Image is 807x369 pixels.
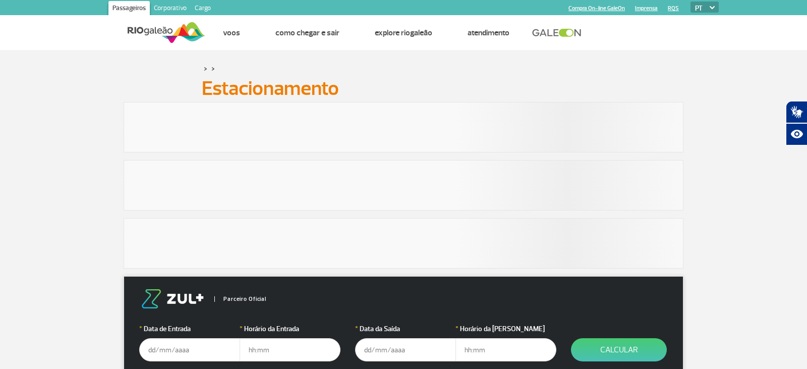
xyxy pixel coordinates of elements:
label: Horário da [PERSON_NAME] [455,324,556,334]
a: Como chegar e sair [275,28,339,38]
label: Data de Entrada [139,324,240,334]
a: > [204,63,207,74]
img: logo-zul.png [139,289,206,308]
button: Calcular [571,338,667,361]
a: Cargo [191,1,215,17]
h1: Estacionamento [202,80,605,97]
a: Atendimento [468,28,509,38]
label: Horário da Entrada [240,324,340,334]
a: Explore RIOgaleão [375,28,432,38]
a: Passageiros [108,1,150,17]
div: Plugin de acessibilidade da Hand Talk. [786,101,807,145]
a: Imprensa [635,5,658,12]
button: Abrir tradutor de língua de sinais. [786,101,807,123]
label: Data da Saída [355,324,456,334]
input: hh:mm [455,338,556,361]
input: dd/mm/aaaa [355,338,456,361]
a: Compra On-line GaleOn [568,5,625,12]
a: > [211,63,215,74]
input: dd/mm/aaaa [139,338,240,361]
a: Corporativo [150,1,191,17]
a: Voos [223,28,240,38]
input: hh:mm [240,338,340,361]
button: Abrir recursos assistivos. [786,123,807,145]
a: RQS [668,5,679,12]
span: Parceiro Oficial [214,296,266,302]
